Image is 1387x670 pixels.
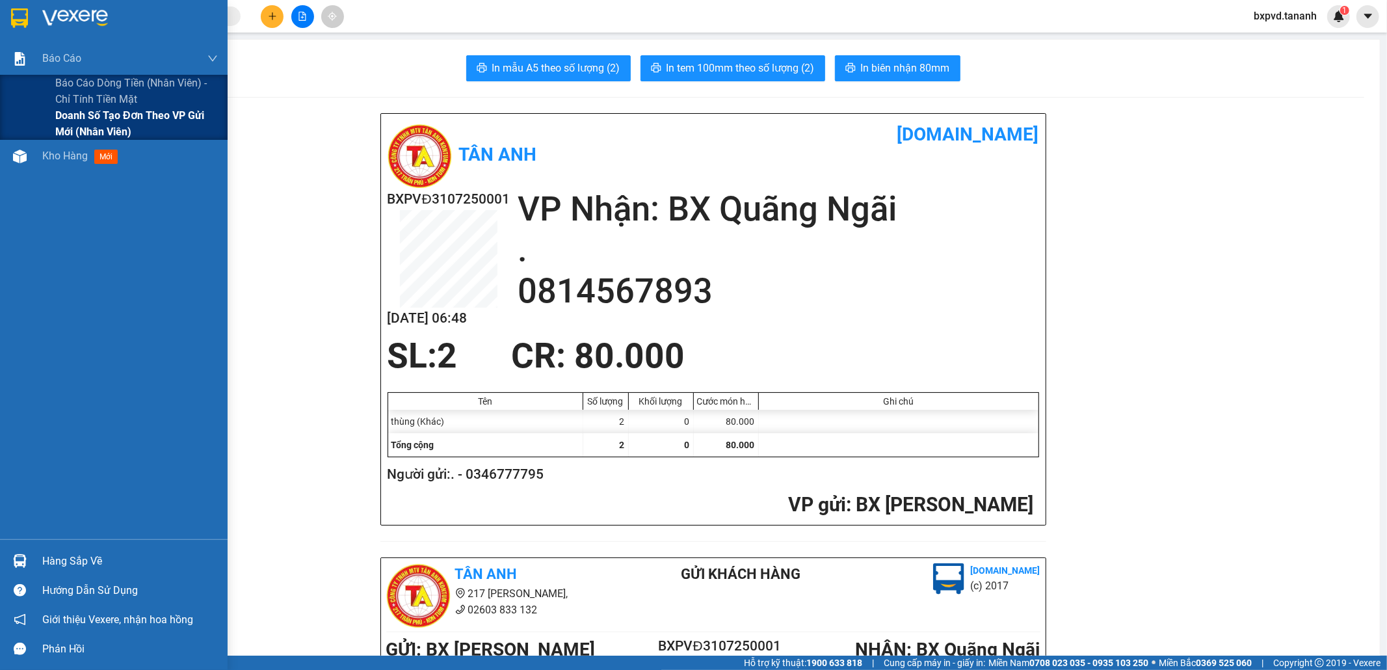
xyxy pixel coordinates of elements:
strong: 0369 525 060 [1196,658,1252,668]
span: Báo cáo dòng tiền (nhân viên) - chỉ tính tiền mặt [55,75,218,107]
span: down [207,53,218,64]
span: In tem 100mm theo số lượng (2) [667,60,815,76]
div: 80.000 [694,410,759,433]
span: Doanh số tạo đơn theo VP gửi mới (nhân viên) [55,107,218,140]
div: 0 [629,410,694,433]
button: aim [321,5,344,28]
span: Kho hàng [42,150,88,162]
img: logo.jpg [386,563,451,628]
span: environment [455,588,466,598]
b: [DOMAIN_NAME] [971,565,1040,576]
img: warehouse-icon [13,150,27,163]
li: (c) 2017 [971,578,1040,594]
span: 1 [1342,6,1347,15]
span: 2 [438,336,458,376]
h2: : BX [PERSON_NAME] [388,492,1034,518]
img: solution-icon [13,52,27,66]
h2: 0814567893 [518,271,1039,312]
span: copyright [1315,658,1324,667]
span: | [1262,656,1263,670]
img: icon-new-feature [1333,10,1345,22]
span: plus [268,12,277,21]
span: Cung cấp máy in - giấy in: [884,656,985,670]
button: plus [261,5,284,28]
span: ⚪️ [1152,660,1156,665]
span: question-circle [14,584,26,596]
b: NHẬN : BX Quãng Ngãi [855,639,1040,660]
div: Ghi chú [762,396,1035,407]
b: Tân Anh [459,144,537,165]
div: Khối lượng [632,396,690,407]
b: Tân Anh [455,566,518,582]
div: Cước món hàng [697,396,755,407]
div: Số lượng [587,396,625,407]
li: 02603 833 132 [386,602,628,618]
b: Gửi khách hàng [681,566,800,582]
span: printer [477,62,487,75]
span: message [14,643,26,655]
span: caret-down [1362,10,1374,22]
span: Tổng cộng [391,440,434,450]
span: Giới thiệu Vexere, nhận hoa hồng [42,611,193,628]
span: phone [455,604,466,615]
h2: [DATE] 06:48 [388,308,510,329]
h2: VP Nhận: BX Quãng Ngãi [518,189,1039,230]
strong: 0708 023 035 - 0935 103 250 [1029,658,1148,668]
sup: 1 [1340,6,1349,15]
span: | [872,656,874,670]
div: Phản hồi [42,639,218,659]
span: mới [94,150,118,164]
span: 0 [685,440,690,450]
span: In mẫu A5 theo số lượng (2) [492,60,620,76]
span: Báo cáo [42,50,81,66]
img: logo-vxr [11,8,28,28]
span: In biên nhận 80mm [861,60,950,76]
div: Hàng sắp về [42,552,218,571]
b: [DOMAIN_NAME] [897,124,1039,145]
button: printerIn tem 100mm theo số lượng (2) [641,55,825,81]
span: aim [328,12,337,21]
h2: BXPVĐ3107250001 [388,189,510,210]
span: bxpvd.tananh [1243,8,1327,24]
div: Tên [391,396,579,407]
span: Miền Bắc [1159,656,1252,670]
img: warehouse-icon [13,554,27,568]
div: thùng (Khác) [388,410,583,433]
span: Hỗ trợ kỹ thuật: [744,656,862,670]
strong: 1900 633 818 [806,658,862,668]
button: file-add [291,5,314,28]
span: file-add [298,12,307,21]
button: caret-down [1356,5,1379,28]
span: notification [14,613,26,626]
h2: BXPVĐ3107250001 [659,636,768,657]
li: 217 [PERSON_NAME], [386,585,628,602]
b: GỬI : BX [PERSON_NAME] [386,639,596,660]
span: printer [845,62,856,75]
span: VP gửi [789,493,847,516]
h2: Người gửi: . - 0346777795 [388,464,1034,485]
button: printerIn mẫu A5 theo số lượng (2) [466,55,631,81]
span: 2 [620,440,625,450]
span: SL: [388,336,438,376]
span: CR : 80.000 [511,336,685,376]
h2: . [518,230,1039,271]
div: 2 [583,410,629,433]
div: Hướng dẫn sử dụng [42,581,218,600]
img: logo.jpg [933,563,964,595]
span: printer [651,62,661,75]
span: 80.000 [726,440,755,450]
button: printerIn biên nhận 80mm [835,55,960,81]
img: logo.jpg [388,124,453,189]
span: Miền Nam [988,656,1148,670]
